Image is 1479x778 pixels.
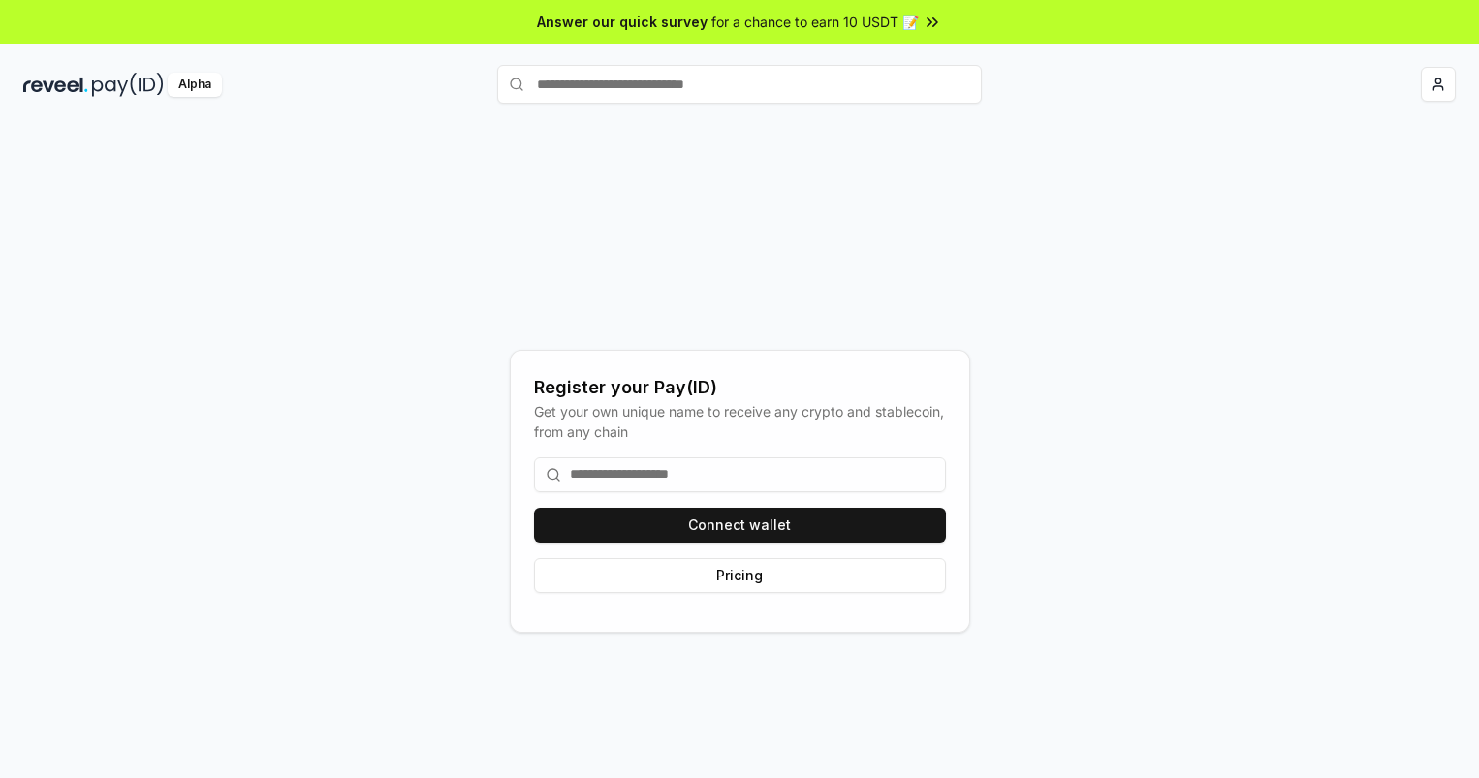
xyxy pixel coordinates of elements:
div: Get your own unique name to receive any crypto and stablecoin, from any chain [534,401,946,442]
img: reveel_dark [23,73,88,97]
div: Register your Pay(ID) [534,374,946,401]
button: Connect wallet [534,508,946,543]
img: pay_id [92,73,164,97]
button: Pricing [534,558,946,593]
div: Alpha [168,73,222,97]
span: Answer our quick survey [537,12,708,32]
span: for a chance to earn 10 USDT 📝 [711,12,919,32]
